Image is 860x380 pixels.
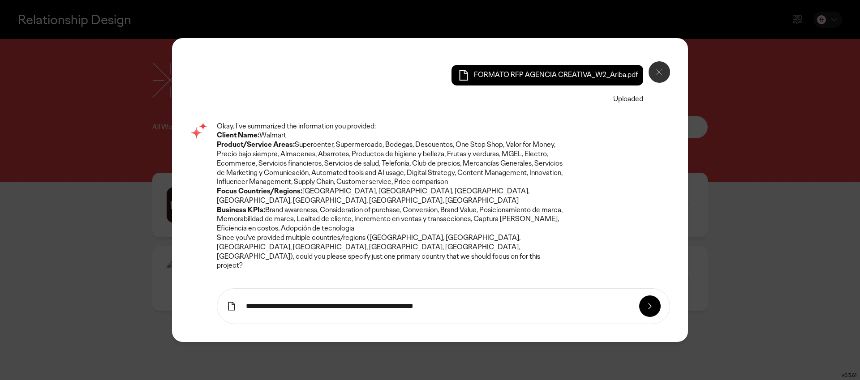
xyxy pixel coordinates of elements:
[457,68,638,82] a: FORMATO RFP AGENCIA CREATIVA_W2_Ariba.pdf
[474,70,638,80] span: FORMATO RFP AGENCIA CREATIVA_W2_Ariba.pdf
[217,131,566,140] li: Walmart
[217,187,566,205] li: [GEOGRAPHIC_DATA], [GEOGRAPHIC_DATA], [GEOGRAPHIC_DATA], [GEOGRAPHIC_DATA], [GEOGRAPHIC_DATA], [G...
[217,205,265,214] strong: Business KPIs:
[217,233,566,270] p: Since you've provided multiple countries/regions ([GEOGRAPHIC_DATA], [GEOGRAPHIC_DATA], [GEOGRAPH...
[217,140,295,149] strong: Product/Service Areas:
[217,205,566,233] li: Brand awareness, Consideration of purchase, Conversion, Brand Value, Posicionamiento de marca, Me...
[613,94,643,104] div: Uploaded
[217,130,259,140] strong: Client Name:
[217,140,566,187] li: Supercenter, Supermercado, Bodegas, Descuentos, One Stop Shop, Valor for Money, Precio bajo siemp...
[217,186,302,196] strong: Focus Countries/Regions:
[217,122,566,131] p: Okay, I've summarized the information you provided:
